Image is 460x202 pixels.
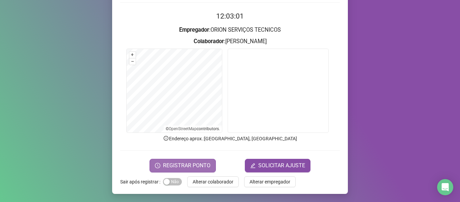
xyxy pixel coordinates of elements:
[250,178,290,185] span: Alterar empregador
[129,58,136,65] button: –
[193,178,233,185] span: Alterar colaborador
[244,176,296,187] button: Alterar empregador
[163,135,169,141] span: info-circle
[187,176,239,187] button: Alterar colaborador
[120,26,340,34] h3: : ORION SERVIÇOS TECNICOS
[179,27,209,33] strong: Empregador
[120,176,163,187] label: Sair após registrar
[194,38,224,45] strong: Colaborador
[169,126,197,131] a: OpenStreetMap
[155,163,160,168] span: clock-circle
[166,126,220,131] li: © contributors.
[437,179,453,195] div: Open Intercom Messenger
[120,37,340,46] h3: : [PERSON_NAME]
[250,163,256,168] span: edit
[129,52,136,58] button: +
[216,12,244,20] time: 12:03:01
[245,159,310,172] button: editSOLICITAR AJUSTE
[163,162,210,170] span: REGISTRAR PONTO
[120,135,340,142] p: Endereço aprox. : [GEOGRAPHIC_DATA], [GEOGRAPHIC_DATA]
[258,162,305,170] span: SOLICITAR AJUSTE
[150,159,216,172] button: REGISTRAR PONTO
